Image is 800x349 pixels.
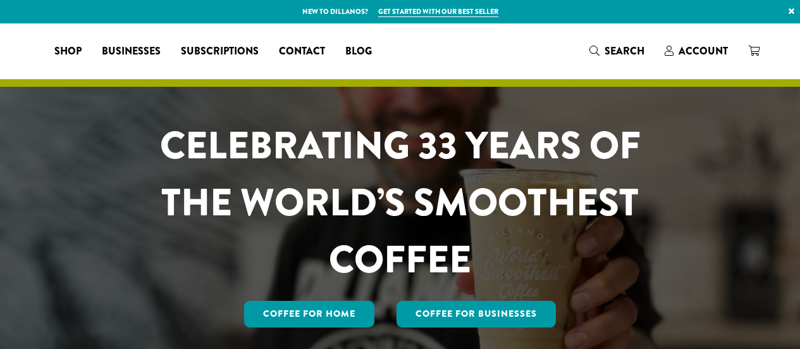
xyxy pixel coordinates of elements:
[378,6,498,17] a: Get started with our best seller
[44,41,92,61] a: Shop
[579,41,655,61] a: Search
[244,301,374,327] a: Coffee for Home
[397,301,556,327] a: Coffee For Businesses
[605,44,644,58] span: Search
[345,44,372,60] span: Blog
[102,44,161,60] span: Businesses
[181,44,259,60] span: Subscriptions
[123,117,678,288] h1: CELEBRATING 33 YEARS OF THE WORLD’S SMOOTHEST COFFEE
[679,44,728,58] span: Account
[279,44,325,60] span: Contact
[54,44,82,60] span: Shop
